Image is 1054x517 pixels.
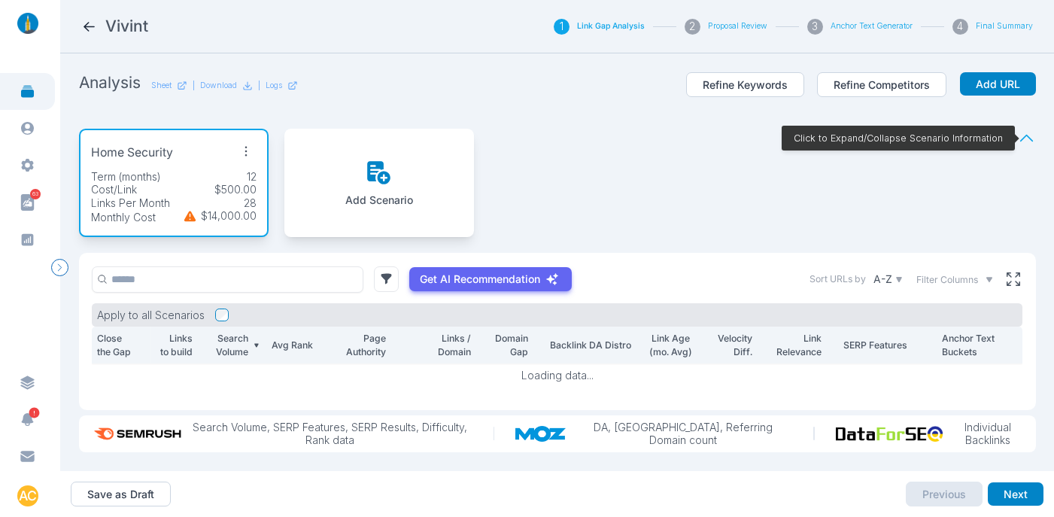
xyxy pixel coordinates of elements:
p: 28 [244,196,257,210]
p: Apply to all Scenarios [97,309,205,322]
button: Proposal Review [708,21,767,32]
p: Individual Backlinks [950,421,1025,447]
p: Search Volume [214,332,249,358]
p: 12 [247,170,257,184]
img: linklaunch_small.2ae18699.png [12,13,44,34]
p: Page Authority [336,332,386,358]
button: Next [988,482,1043,506]
h2: Analysis [79,72,141,93]
p: Links Per Month [91,196,170,210]
p: Domain Gap [494,332,529,358]
button: Get AI Recommendation [409,267,572,291]
p: A-Z [873,272,892,286]
p: Links / Domain [408,332,471,358]
h2: Vivint [105,16,148,37]
p: Velocity Diff. [715,332,752,358]
span: 63 [30,189,41,199]
button: Add Scenario [345,160,413,207]
p: $500.00 [214,183,257,196]
p: Home Security [91,144,173,163]
img: data_for_seo_logo.e5120ddb.png [836,426,950,442]
button: Refine Keywords [686,72,804,98]
p: SERP Features [843,339,931,352]
div: 1 [554,19,570,35]
p: Sheet [151,81,172,91]
div: | [258,81,298,91]
button: Final Summary [976,21,1033,32]
p: Anchor Text Buckets [942,332,1017,358]
button: Filter Columns [916,273,994,287]
button: Link Gap Analysis [577,21,645,32]
p: Get AI Recommendation [420,272,540,286]
label: Sort URLs by [809,272,866,286]
a: Sheet| [151,81,195,91]
p: Close the Gap [97,332,133,358]
p: Term (months) [91,170,161,184]
p: Cost/Link [91,183,137,196]
p: Search Volume, SERP Features, SERP Results, Difficulty, Rank data [188,421,472,447]
p: Backlink DA Distro [550,339,637,352]
p: Add Scenario [345,193,413,207]
p: DA, [GEOGRAPHIC_DATA], Referring Domain count [574,421,792,447]
span: Filter Columns [916,273,978,287]
p: Link Relevance [774,332,821,358]
button: Previous [906,482,983,507]
td: Loading data... [92,363,1022,388]
button: Anchor Text Generator [831,21,913,32]
button: A-Z [871,270,906,289]
p: Link Age (mo. Avg) [648,332,693,358]
img: moz_logo.a3998d80.png [515,426,574,442]
div: 2 [685,19,700,35]
button: Save as Draft [71,482,171,507]
div: 4 [952,19,968,35]
p: Avg Rank [270,339,313,352]
p: $14,000.00 [201,209,257,225]
button: Refine Competitors [817,72,946,98]
button: Add URL [960,72,1036,96]
div: 3 [807,19,823,35]
img: semrush_logo.573af308.png [90,421,189,447]
p: Monthly Cost [91,211,156,224]
p: Click to Expand/Collapse Scenario Information [794,132,1003,145]
p: Links to build [155,332,193,358]
p: Download [200,81,237,91]
p: Logs [266,81,282,91]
